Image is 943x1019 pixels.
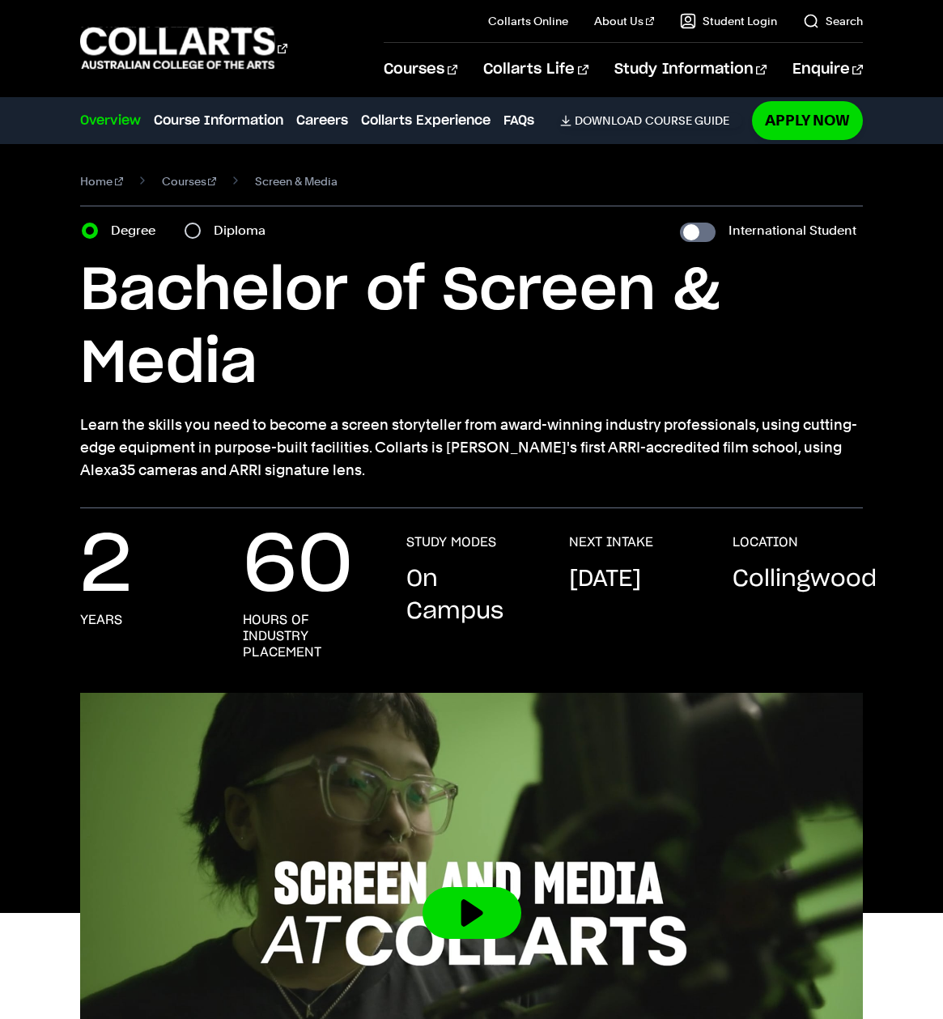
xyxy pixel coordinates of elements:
[80,414,863,482] p: Learn the skills you need to become a screen storyteller from award-winning industry professional...
[255,170,338,193] span: Screen & Media
[80,111,141,130] a: Overview
[569,534,653,550] h3: NEXT INTAKE
[80,255,863,401] h1: Bachelor of Screen & Media
[384,43,457,96] a: Courses
[594,13,654,29] a: About Us
[483,43,588,96] a: Collarts Life
[154,111,283,130] a: Course Information
[752,101,863,139] a: Apply Now
[792,43,863,96] a: Enquire
[488,13,568,29] a: Collarts Online
[243,612,373,660] h3: hours of industry placement
[803,13,863,29] a: Search
[296,111,348,130] a: Careers
[569,563,641,596] p: [DATE]
[80,612,122,628] h3: years
[214,219,275,242] label: Diploma
[614,43,767,96] a: Study Information
[575,113,642,128] span: Download
[243,534,353,599] p: 60
[560,113,742,128] a: DownloadCourse Guide
[733,534,798,550] h3: LOCATION
[80,25,287,71] div: Go to homepage
[733,563,877,596] p: Collingwood
[162,170,217,193] a: Courses
[406,534,496,550] h3: STUDY MODES
[503,111,534,130] a: FAQs
[728,219,856,242] label: International Student
[80,170,123,193] a: Home
[680,13,777,29] a: Student Login
[361,111,491,130] a: Collarts Experience
[111,219,165,242] label: Degree
[406,563,537,628] p: On Campus
[80,534,132,599] p: 2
